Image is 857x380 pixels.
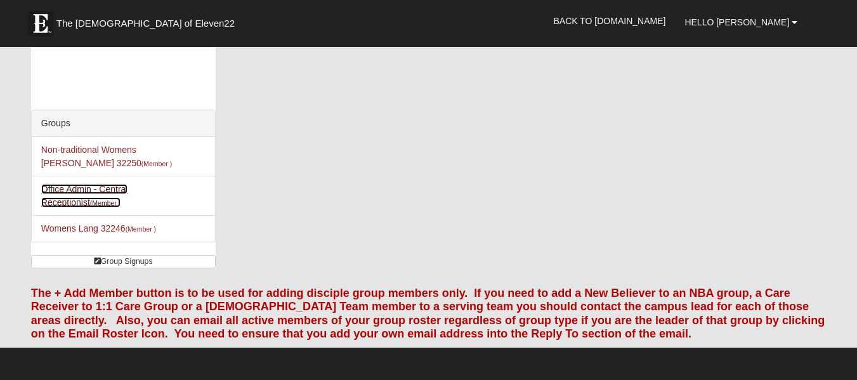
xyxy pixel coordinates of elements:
a: Back to [DOMAIN_NAME] [544,5,676,37]
div: Groups [32,110,215,137]
small: (Member ) [141,160,172,167]
a: Non-traditional Womens [PERSON_NAME] 32250(Member ) [41,145,172,168]
img: Eleven22 logo [28,11,53,36]
a: Group Signups [31,255,216,268]
small: (Member ) [90,199,121,207]
a: The [DEMOGRAPHIC_DATA] of Eleven22 [22,4,275,36]
font: The + Add Member button is to be used for adding disciple group members only. If you need to add ... [31,287,825,341]
a: Hello [PERSON_NAME] [675,6,807,38]
small: (Member ) [126,225,156,233]
span: Hello [PERSON_NAME] [684,17,789,27]
span: The [DEMOGRAPHIC_DATA] of Eleven22 [56,17,235,30]
a: Office Admin - Central Receptionist(Member ) [41,184,128,207]
a: Womens Lang 32246(Member ) [41,223,156,233]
